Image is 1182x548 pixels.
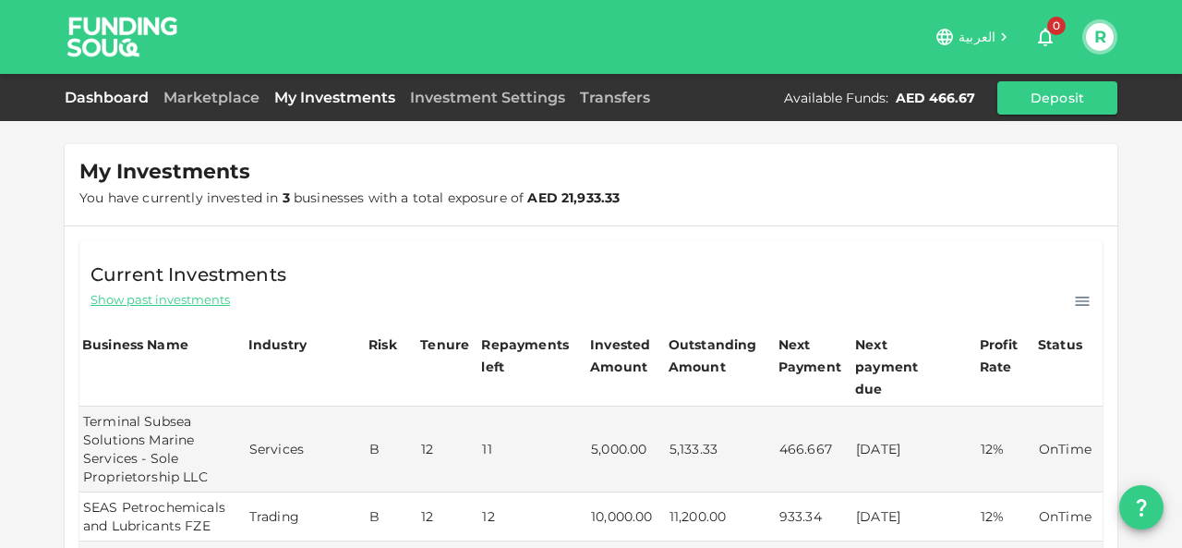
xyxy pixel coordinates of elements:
span: 0 [1047,17,1066,35]
div: Next Payment [778,334,850,378]
td: 12 [417,493,478,542]
td: SEAS Petrochemicals and Lubricants FZE [79,493,246,542]
div: Invested Amount [590,334,663,378]
td: B [366,493,417,542]
div: Risk [368,334,405,356]
button: 0 [1027,18,1064,55]
td: 12 [478,493,587,542]
div: Outstanding Amount [669,334,761,378]
span: My Investments [79,159,250,185]
button: question [1119,485,1164,530]
div: Tenure [420,334,469,356]
td: 466.667 [776,407,852,493]
td: [DATE] [852,493,977,542]
a: Investment Settings [403,89,573,106]
div: Industry [248,334,307,356]
td: OnTime [1035,407,1103,493]
td: OnTime [1035,493,1103,542]
div: Business Name [82,334,188,356]
a: Dashboard [65,89,156,106]
td: 12% [977,493,1035,542]
strong: AED 21,933.33 [527,189,620,206]
td: [DATE] [852,407,977,493]
td: 12 [417,407,478,493]
div: Status [1038,334,1084,356]
div: Available Funds : [784,89,888,107]
td: 10,000.00 [587,493,666,542]
span: العربية [959,29,995,45]
td: 11 [478,407,587,493]
td: Services [246,407,366,493]
div: Repayments left [481,334,573,378]
div: Next payment due [855,334,947,400]
td: 5,133.33 [666,407,776,493]
a: Marketplace [156,89,267,106]
td: 5,000.00 [587,407,666,493]
span: Show past investments [90,291,230,309]
div: AED 466.67 [896,89,975,107]
td: 933.34 [776,493,852,542]
div: Profit Rate [980,334,1032,378]
td: 11,200.00 [666,493,776,542]
td: Terminal Subsea Solutions Marine Services - Sole Proprietorship LLC [79,407,246,493]
strong: 3 [283,189,290,206]
button: R [1086,23,1114,51]
span: You have currently invested in businesses with a total exposure of [79,189,620,206]
a: Transfers [573,89,657,106]
button: Deposit [997,81,1117,115]
td: 12% [977,407,1035,493]
td: B [366,407,417,493]
a: My Investments [267,89,403,106]
td: Trading [246,493,366,542]
span: Current Investments [90,260,286,289]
